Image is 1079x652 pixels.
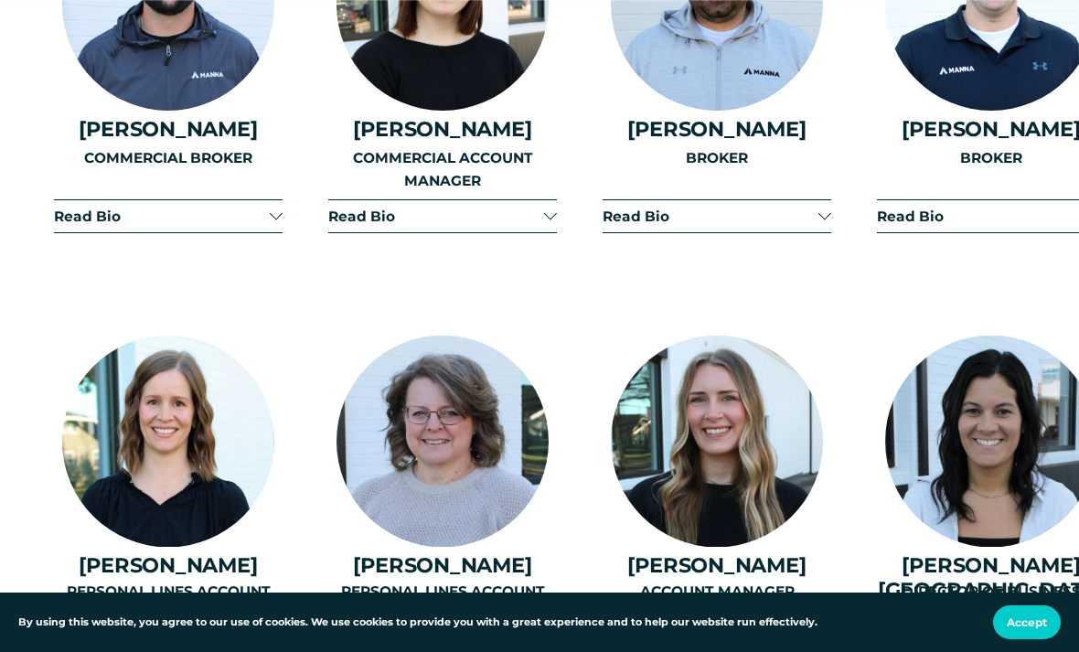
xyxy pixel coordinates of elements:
[54,581,283,625] p: PERSONAL LINES ACCOUNT MANAGER
[328,553,557,577] h4: [PERSON_NAME]
[603,200,831,232] button: Read Bio
[54,147,283,170] p: COMMERCIAL BROKER
[328,208,544,225] span: Read Bio
[603,147,831,170] p: BROKER
[328,117,557,141] h4: [PERSON_NAME]
[328,581,557,625] p: PERSONAL LINES ACCOUNT MANAGER
[18,615,817,631] p: By using this website, you agree to our use of cookies. We use cookies to provide you with a grea...
[54,200,283,232] button: Read Bio
[603,117,831,141] h4: [PERSON_NAME]
[328,147,557,192] p: COMMERCIAL ACCOUNT MANAGER
[603,208,818,225] span: Read Bio
[54,208,270,225] span: Read Bio
[603,553,831,577] h4: [PERSON_NAME]
[603,581,831,604] p: ACCOUNT MANAGER
[993,605,1061,639] button: Accept
[54,117,283,141] h4: [PERSON_NAME]
[54,553,283,577] h4: [PERSON_NAME]
[1007,615,1047,629] span: Accept
[328,200,557,232] button: Read Bio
